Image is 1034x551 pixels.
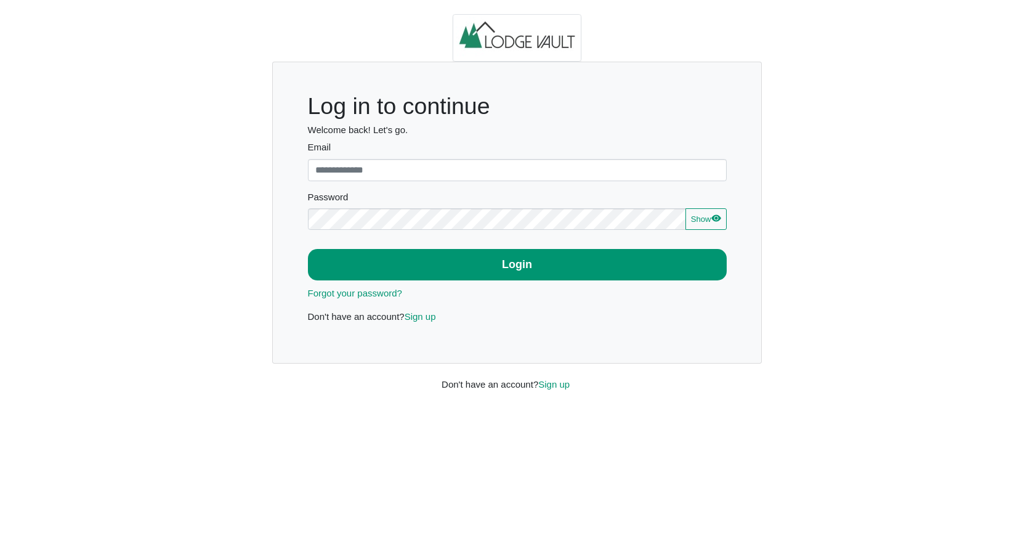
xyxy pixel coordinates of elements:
[308,141,727,155] label: Email
[432,364,602,391] div: Don't have an account?
[405,311,436,322] a: Sign up
[308,190,727,208] legend: Password
[538,379,570,390] a: Sign up
[308,92,727,120] h1: Log in to continue
[308,249,727,280] button: Login
[502,258,532,271] b: Login
[308,288,402,298] a: Forgot your password?
[685,208,726,231] button: Showeye fill
[308,310,727,324] p: Don't have an account?
[711,213,721,223] svg: eye fill
[308,124,727,136] h6: Welcome back! Let's go.
[453,14,582,62] img: logo.2b93711c.jpg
